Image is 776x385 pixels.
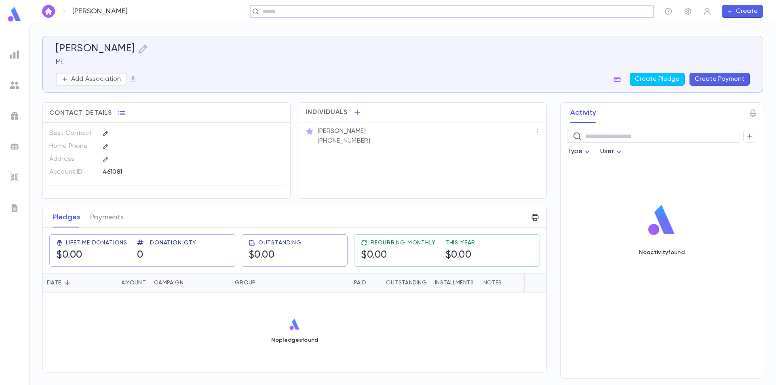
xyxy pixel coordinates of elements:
[10,173,19,182] img: imports_grey.530a8a0e642e233f2baf0ef88e8c9fcb.svg
[150,240,196,246] span: Donation Qty
[56,249,82,261] h5: $0.00
[306,108,348,116] span: Individuals
[431,273,479,292] div: Installments
[56,73,127,86] button: Add Association
[121,273,146,292] div: Amount
[570,103,596,123] button: Activity
[361,249,387,261] h5: $0.00
[567,148,582,155] span: Type
[370,273,431,292] div: Outstanding
[49,109,112,117] span: Contact Details
[567,144,592,160] div: Type
[61,276,74,289] button: Sort
[49,153,96,166] p: Address
[386,273,427,292] div: Outstanding
[71,75,121,83] p: Add Association
[235,273,255,292] div: Group
[354,273,366,292] div: Paid
[10,142,19,151] img: batches_grey.339ca447c9d9533ef1741baa751efc33.svg
[53,207,80,227] button: Pledges
[49,166,96,179] p: Account ID
[600,148,614,155] span: User
[231,273,291,292] div: Group
[639,249,685,256] p: No activity found
[97,273,150,292] div: Amount
[154,273,183,292] div: Campaign
[49,127,96,140] p: Best Contact
[271,337,318,343] p: No pledges found
[44,8,53,15] img: home_white.a664292cf8c1dea59945f0da9f25487c.svg
[47,273,61,292] div: Date
[66,240,127,246] span: Lifetime Donations
[10,203,19,213] img: letters_grey.7941b92b52307dd3b8a917253454ce1c.svg
[6,6,23,22] img: logo
[445,249,472,261] h5: $0.00
[371,240,435,246] span: Recurring Monthly
[479,273,580,292] div: Notes
[445,240,476,246] span: This Year
[249,249,275,261] h5: $0.00
[10,111,19,121] img: campaigns_grey.99e729a5f7ee94e3726e6486bddda8f1.svg
[722,5,763,18] button: Create
[291,273,370,292] div: Paid
[690,73,750,86] button: Create Payment
[49,140,96,153] p: Home Phone
[43,273,97,292] div: Date
[289,318,301,330] img: logo
[258,240,302,246] span: Outstanding
[72,7,128,16] p: [PERSON_NAME]
[10,80,19,90] img: students_grey.60c7aba0da46da39d6d829b817ac14fc.svg
[645,204,678,236] img: logo
[10,50,19,59] img: reports_grey.c525e4749d1bce6a11f5fe2a8de1b229.svg
[90,207,124,227] button: Payments
[150,273,231,292] div: Campaign
[600,144,624,160] div: User
[103,166,244,178] div: 461081
[318,127,366,135] p: [PERSON_NAME]
[630,73,685,86] button: Create Pledge
[318,137,370,145] p: [PHONE_NUMBER]
[137,249,143,261] h5: 0
[483,273,502,292] div: Notes
[56,58,750,66] p: Mr.
[56,43,135,55] h5: [PERSON_NAME]
[435,273,474,292] div: Installments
